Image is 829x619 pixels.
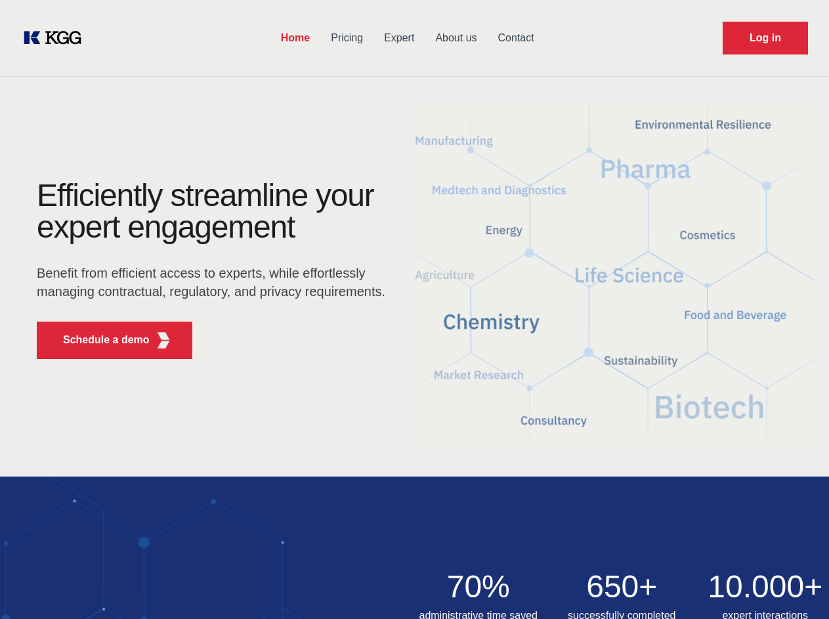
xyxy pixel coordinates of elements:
a: Expert [373,21,425,55]
p: Schedule a demo [63,332,150,348]
a: About us [425,21,487,55]
a: Pricing [320,21,373,55]
a: Request Demo [723,22,808,54]
h2: 70% [415,571,543,603]
a: Home [270,21,320,55]
a: Contact [488,21,545,55]
p: Benefit from efficient access to experts, while effortlessly managing contractual, regulatory, an... [37,264,394,301]
img: KGG Fifth Element RED [415,85,814,463]
a: KOL Knowledge Platform: Talk to Key External Experts (KEE) [21,28,92,49]
h1: Efficiently streamline your expert engagement [37,180,394,243]
img: KGG Fifth Element RED [156,332,172,349]
h2: 650+ [558,571,686,603]
button: Schedule a demoKGG Fifth Element RED [37,322,192,359]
